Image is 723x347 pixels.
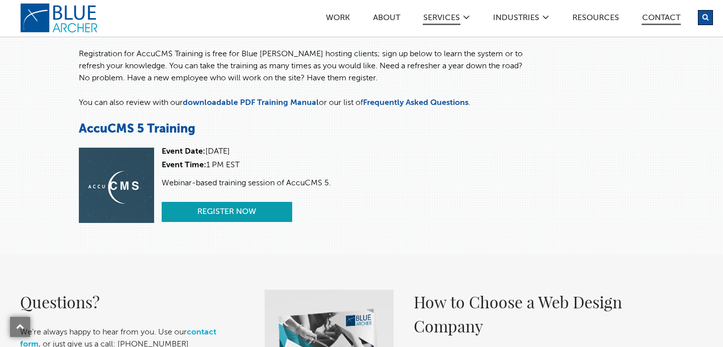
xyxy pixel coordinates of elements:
[162,148,331,156] div: [DATE]
[572,14,620,25] a: Resources
[20,3,100,33] a: logo
[79,48,527,84] p: Registration for AccuCMS Training is free for Blue [PERSON_NAME] hosting clients; sign up below t...
[20,290,234,314] h2: Questions?
[162,177,331,189] p: Webinar-based training session of AccuCMS 5.
[79,122,527,138] h3: AccuCMS 5 Training
[79,148,154,223] img: cms%2D5.png
[373,14,401,25] a: ABOUT
[183,99,319,107] a: downloadable PDF Training Manual
[79,97,527,109] p: You can also review with our or our list of .
[162,148,205,156] strong: Event Date:
[493,14,540,25] a: Industries
[162,161,331,169] div: 1 PM EST
[414,290,693,338] h2: How to Choose a Web Design Company
[642,14,681,25] a: Contact
[162,202,292,222] a: Register Now
[325,14,350,25] a: Work
[363,99,468,107] a: Frequently Asked Questions
[423,14,460,25] a: SERVICES
[162,161,206,169] strong: Event Time:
